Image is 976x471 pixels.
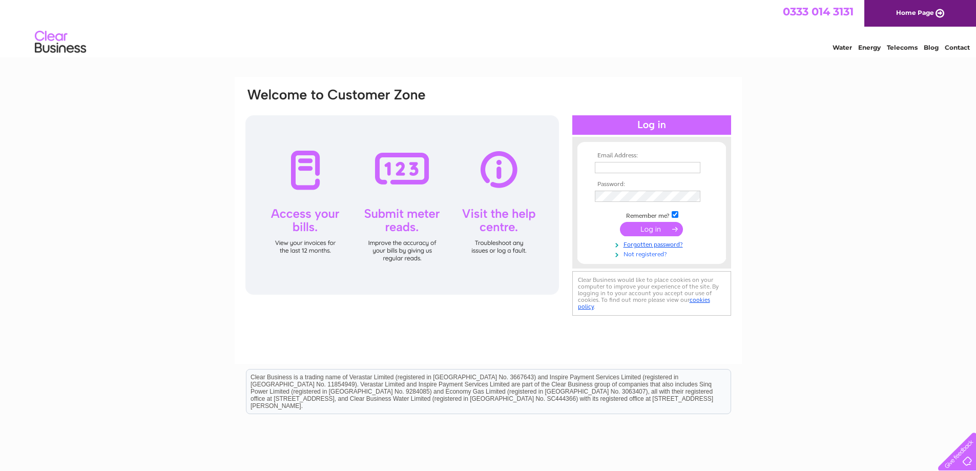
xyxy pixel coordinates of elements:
img: logo.png [34,27,87,58]
a: Water [833,44,852,51]
a: Telecoms [887,44,918,51]
a: 0333 014 3131 [783,5,854,18]
div: Clear Business would like to place cookies on your computer to improve your experience of the sit... [572,271,731,316]
a: cookies policy [578,296,710,310]
a: Contact [945,44,970,51]
a: Not registered? [595,249,711,258]
div: Clear Business is a trading name of Verastar Limited (registered in [GEOGRAPHIC_DATA] No. 3667643... [246,6,731,50]
a: Energy [858,44,881,51]
a: Blog [924,44,939,51]
td: Remember me? [592,210,711,220]
th: Password: [592,181,711,188]
a: Forgotten password? [595,239,711,249]
th: Email Address: [592,152,711,159]
input: Submit [620,222,683,236]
